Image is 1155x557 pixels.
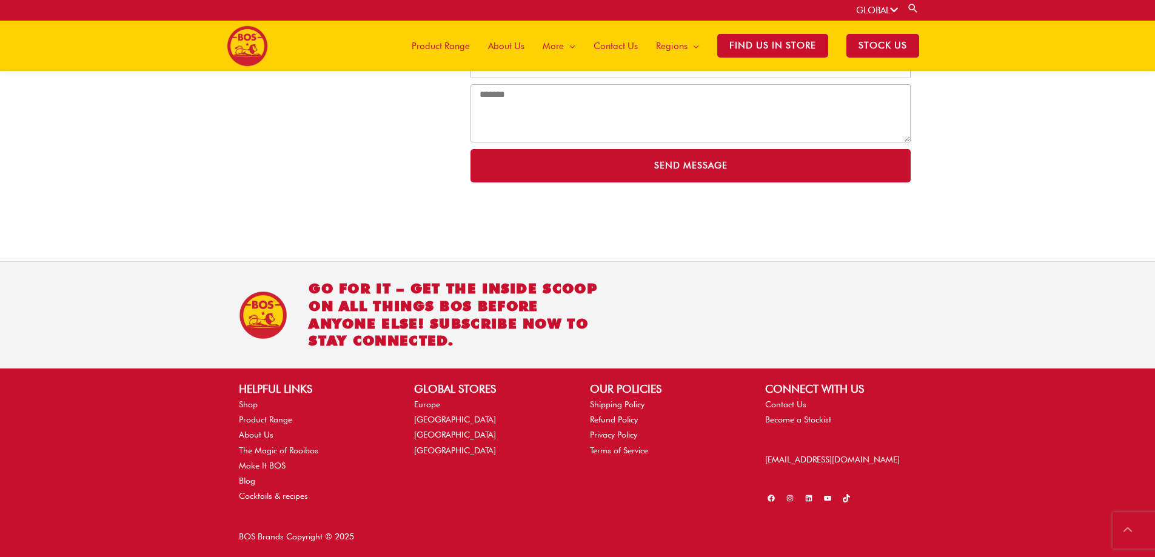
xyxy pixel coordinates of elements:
[837,21,928,71] a: STOCK US
[414,445,496,455] a: [GEOGRAPHIC_DATA]
[412,28,470,64] span: Product Range
[590,399,644,409] a: Shipping Policy
[846,34,919,58] span: STOCK US
[590,381,741,397] h2: OUR POLICIES
[227,529,578,545] div: BOS Brands Copyright © 2025
[414,430,496,439] a: [GEOGRAPHIC_DATA]
[239,445,318,455] a: The Magic of Rooibos
[414,381,565,397] h2: GLOBAL STORES
[239,430,273,439] a: About Us
[584,21,647,71] a: Contact Us
[656,28,688,64] span: Regions
[393,21,928,71] nav: Site Navigation
[239,415,292,424] a: Product Range
[654,161,728,170] span: Send Message
[479,21,534,71] a: About Us
[239,397,390,504] nav: HELPFUL LINKS
[470,149,911,182] button: Send Message
[309,280,603,350] h2: Go for it – get the inside scoop on all things BOS before anyone else! Subscribe now to stay conn...
[765,397,916,427] nav: CONNECT WITH US
[239,291,287,339] img: BOS Ice Tea
[765,399,806,409] a: Contact Us
[765,381,916,397] h2: CONNECT WITH US
[590,415,638,424] a: Refund Policy
[907,2,919,14] a: Search button
[856,5,898,16] a: GLOBAL
[414,399,440,409] a: Europe
[414,397,565,458] nav: GLOBAL STORES
[590,397,741,458] nav: OUR POLICIES
[765,455,900,464] a: [EMAIL_ADDRESS][DOMAIN_NAME]
[590,430,637,439] a: Privacy Policy
[488,28,524,64] span: About Us
[717,34,828,58] span: Find Us in Store
[543,28,564,64] span: More
[594,28,638,64] span: Contact Us
[239,381,390,397] h2: HELPFUL LINKS
[414,415,496,424] a: [GEOGRAPHIC_DATA]
[647,21,708,71] a: Regions
[239,476,255,485] a: Blog
[403,21,479,71] a: Product Range
[239,461,286,470] a: Make It BOS
[708,21,837,71] a: Find Us in Store
[227,25,268,67] img: BOS logo finals-200px
[590,445,648,455] a: Terms of Service
[239,491,308,501] a: Cocktails & recipes
[765,415,831,424] a: Become a Stockist
[239,399,258,409] a: Shop
[534,21,584,71] a: More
